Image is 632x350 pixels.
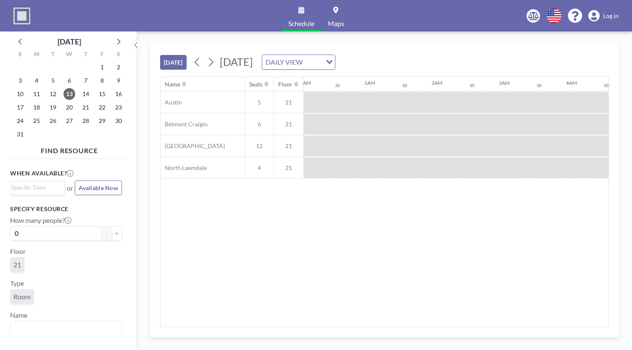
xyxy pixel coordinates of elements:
[274,99,303,106] span: 21
[80,102,92,113] span: Thursday, August 21, 2025
[14,75,26,86] span: Sunday, August 3, 2025
[47,102,59,113] span: Tuesday, August 19, 2025
[14,88,26,100] span: Sunday, August 10, 2025
[31,75,42,86] span: Monday, August 4, 2025
[335,83,340,88] div: 30
[10,143,129,155] h4: FIND RESOURCE
[262,55,335,69] div: Search for option
[13,293,31,301] span: Room
[63,115,75,127] span: Wednesday, August 27, 2025
[113,75,124,86] span: Saturday, August 9, 2025
[566,80,577,86] div: 4AM
[537,83,542,88] div: 30
[94,50,110,60] div: F
[165,81,180,88] div: Name
[364,80,375,86] div: 1AM
[14,102,26,113] span: Sunday, August 17, 2025
[67,184,73,192] span: or
[604,83,609,88] div: 30
[245,120,274,128] span: 6
[47,115,59,127] span: Tuesday, August 26, 2025
[13,261,21,269] span: 21
[14,128,26,140] span: Sunday, August 31, 2025
[80,75,92,86] span: Thursday, August 7, 2025
[96,115,108,127] span: Friday, August 29, 2025
[10,247,26,256] label: Floor
[113,115,124,127] span: Saturday, August 30, 2025
[588,10,619,22] a: Log in
[245,99,274,106] span: 5
[10,205,122,213] h3: Specify resource
[29,50,45,60] div: M
[63,102,75,113] span: Wednesday, August 20, 2025
[10,279,24,287] label: Type
[160,55,187,70] button: [DATE]
[264,57,304,68] span: DAILY VIEW
[10,216,71,225] label: How many people?
[113,102,124,113] span: Saturday, August 23, 2025
[402,83,407,88] div: 30
[47,75,59,86] span: Tuesday, August 5, 2025
[12,50,29,60] div: S
[469,83,474,88] div: 30
[161,142,225,150] span: [GEOGRAPHIC_DATA]
[96,75,108,86] span: Friday, August 8, 2025
[11,321,121,336] div: Search for option
[96,61,108,73] span: Friday, August 1, 2025
[112,226,122,240] button: +
[14,115,26,127] span: Sunday, August 24, 2025
[58,36,81,47] div: [DATE]
[75,180,122,195] button: Available Now
[249,81,263,88] div: Seats
[11,323,117,334] input: Search for option
[274,164,303,172] span: 21
[274,142,303,150] span: 21
[63,88,75,100] span: Wednesday, August 13, 2025
[80,115,92,127] span: Thursday, August 28, 2025
[274,120,303,128] span: 21
[96,88,108,100] span: Friday, August 15, 2025
[432,80,442,86] div: 2AM
[31,102,42,113] span: Monday, August 18, 2025
[110,50,126,60] div: S
[61,50,78,60] div: W
[297,80,311,86] div: 12AM
[113,88,124,100] span: Saturday, August 16, 2025
[11,183,60,192] input: Search for option
[161,164,207,172] span: North Lawndale
[63,75,75,86] span: Wednesday, August 6, 2025
[31,115,42,127] span: Monday, August 25, 2025
[11,181,65,194] div: Search for option
[220,55,253,68] span: [DATE]
[245,142,274,150] span: 12
[96,102,108,113] span: Friday, August 22, 2025
[13,8,30,24] img: organization-logo
[288,20,314,27] span: Schedule
[161,120,208,128] span: Belmont Craigin
[31,88,42,100] span: Monday, August 11, 2025
[80,88,92,100] span: Thursday, August 14, 2025
[328,20,344,27] span: Maps
[499,80,510,86] div: 3AM
[77,50,94,60] div: T
[113,61,124,73] span: Saturday, August 2, 2025
[10,311,27,319] label: Name
[79,184,118,191] span: Available Now
[161,99,182,106] span: Austin
[245,164,274,172] span: 4
[278,81,292,88] div: Floor
[102,226,112,240] button: -
[47,88,59,100] span: Tuesday, August 12, 2025
[45,50,61,60] div: T
[603,12,619,20] span: Log in
[305,57,321,68] input: Search for option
